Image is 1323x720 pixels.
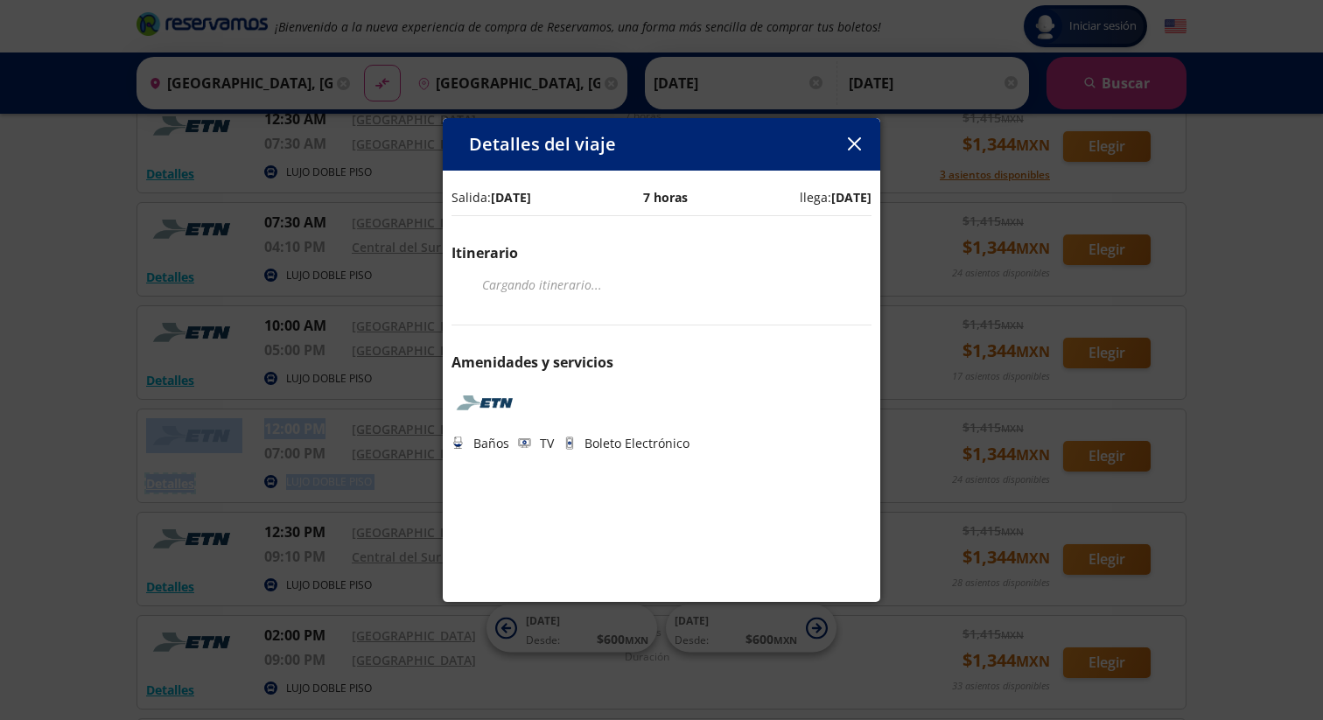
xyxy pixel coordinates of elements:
p: TV [540,434,554,452]
b: [DATE] [831,189,871,206]
p: Salida: [451,188,531,206]
p: 7 horas [643,188,688,206]
p: Amenidades y servicios [451,352,871,373]
p: Baños [473,434,509,452]
p: Detalles del viaje [469,131,616,157]
p: Itinerario [451,242,871,263]
p: Boleto Electrónico [584,434,689,452]
b: [DATE] [491,189,531,206]
em: Cargando itinerario ... [482,276,602,293]
img: ETN [451,390,521,416]
p: llega: [800,188,871,206]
